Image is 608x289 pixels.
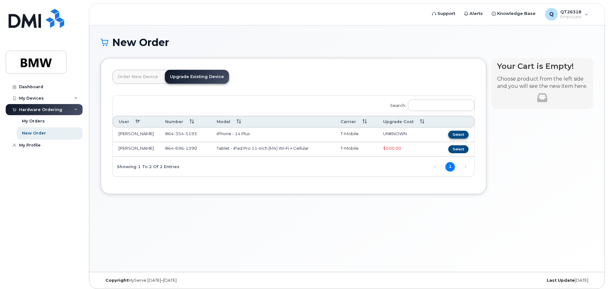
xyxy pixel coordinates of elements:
[165,70,229,84] a: Upgrade Existing Device
[174,131,184,136] span: 354
[448,131,469,139] button: Select
[165,131,197,136] span: 864
[580,261,603,284] iframe: Messenger Launcher
[113,116,159,128] th: User: activate to sort column descending
[461,162,470,172] a: Next
[211,116,335,128] th: Model: activate to sort column ascending
[377,116,437,128] th: Upgrade Cost: activate to sort column ascending
[497,62,587,70] h4: Your Cart is Empty!
[408,100,474,111] input: Search:
[184,146,197,151] span: 1390
[445,162,455,172] a: 1
[101,37,593,48] h1: New Order
[383,146,401,151] span: Full Upgrade Eligibility Date 2026-11-05
[113,161,179,172] div: Showing 1 to 2 of 2 entries
[165,146,197,151] span: 864
[159,116,211,128] th: Number: activate to sort column ascending
[547,278,575,283] strong: Last Update
[383,131,407,136] span: UNKNOWN
[174,146,184,151] span: 696
[430,162,440,172] a: Previous
[335,128,377,142] td: T-Mobile
[211,142,335,157] td: Tablet - iPad Pro 11-inch (M4) Wi-Fi + Cellular
[113,128,159,142] td: [PERSON_NAME]
[112,70,163,84] a: Order New Device
[497,76,587,90] p: Choose product from the left side and you will see the new item here.
[113,142,159,157] td: [PERSON_NAME]
[335,142,377,157] td: T-Mobile
[335,116,377,128] th: Carrier: activate to sort column ascending
[211,128,335,142] td: iPhone - 14 Plus
[386,95,474,113] label: Search:
[101,278,265,283] div: MyServe [DATE]–[DATE]
[448,145,469,153] button: Select
[429,278,593,283] div: [DATE]
[184,131,197,136] span: 5193
[105,278,128,283] strong: Copyright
